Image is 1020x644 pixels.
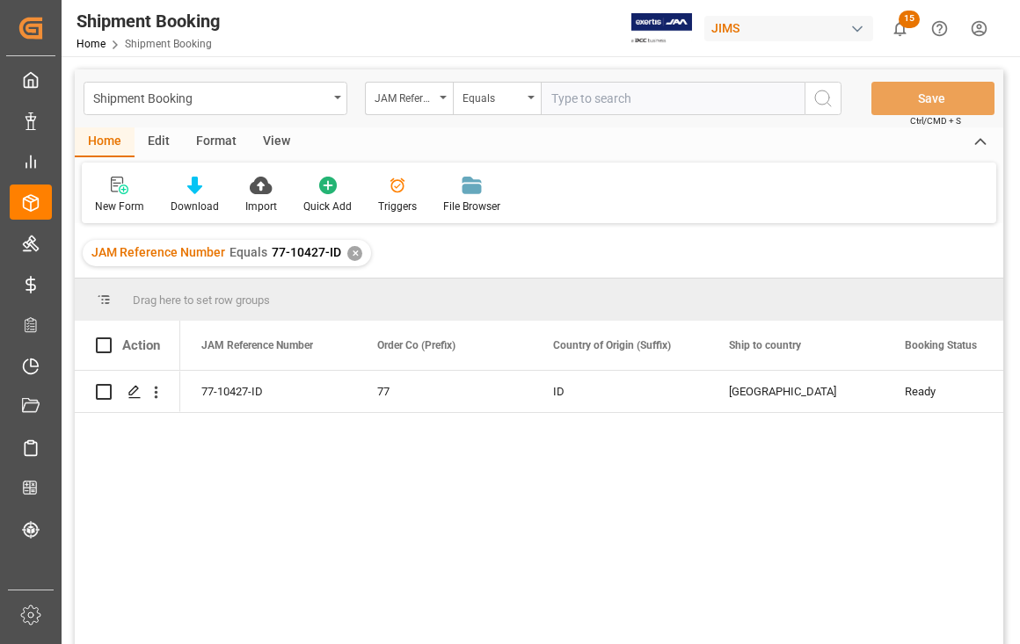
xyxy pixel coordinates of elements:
[365,82,453,115] button: open menu
[75,127,135,157] div: Home
[93,86,328,108] div: Shipment Booking
[378,199,417,214] div: Triggers
[541,82,805,115] input: Type to search
[229,245,267,259] span: Equals
[377,372,511,412] div: 77
[375,86,434,106] div: JAM Reference Number
[245,199,277,214] div: Import
[704,11,880,45] button: JIMS
[729,339,801,351] span: Ship to country
[729,372,863,412] div: [GEOGRAPHIC_DATA]
[377,339,455,351] span: Order Co (Prefix)
[84,82,347,115] button: open menu
[303,199,352,214] div: Quick Add
[905,339,977,351] span: Booking Status
[899,11,920,28] span: 15
[122,337,160,353] div: Action
[805,82,841,115] button: search button
[91,245,225,259] span: JAM Reference Number
[76,38,106,50] a: Home
[133,293,270,307] span: Drag here to set row groups
[171,199,219,214] div: Download
[920,9,959,48] button: Help Center
[272,245,341,259] span: 77-10427-ID
[553,372,687,412] div: ID
[180,371,356,412] div: 77-10427-ID
[910,114,961,127] span: Ctrl/CMD + S
[75,371,180,413] div: Press SPACE to select this row.
[135,127,183,157] div: Edit
[443,199,500,214] div: File Browser
[250,127,303,157] div: View
[76,8,220,34] div: Shipment Booking
[463,86,522,106] div: Equals
[631,13,692,44] img: Exertis%20JAM%20-%20Email%20Logo.jpg_1722504956.jpg
[880,9,920,48] button: show 15 new notifications
[553,339,671,351] span: Country of Origin (Suffix)
[95,199,144,214] div: New Form
[347,246,362,261] div: ✕
[871,82,994,115] button: Save
[704,16,873,41] div: JIMS
[183,127,250,157] div: Format
[453,82,541,115] button: open menu
[201,339,313,351] span: JAM Reference Number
